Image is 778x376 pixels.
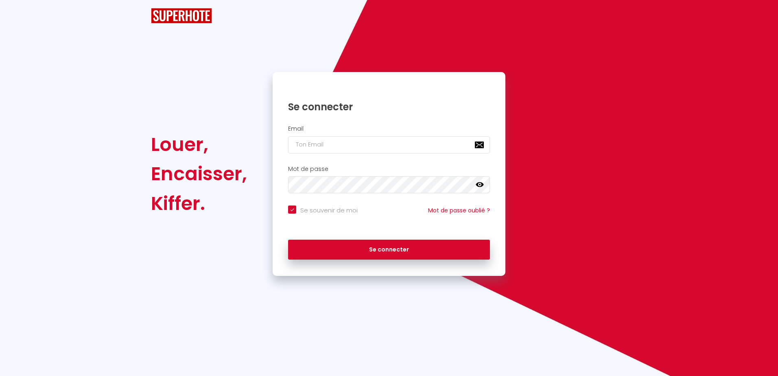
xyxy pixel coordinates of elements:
[151,130,247,159] div: Louer,
[288,136,490,153] input: Ton Email
[428,206,490,214] a: Mot de passe oublié ?
[288,240,490,260] button: Se connecter
[288,166,490,173] h2: Mot de passe
[151,159,247,188] div: Encaisser,
[151,189,247,218] div: Kiffer.
[288,101,490,113] h1: Se connecter
[151,8,212,23] img: SuperHote logo
[288,125,490,132] h2: Email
